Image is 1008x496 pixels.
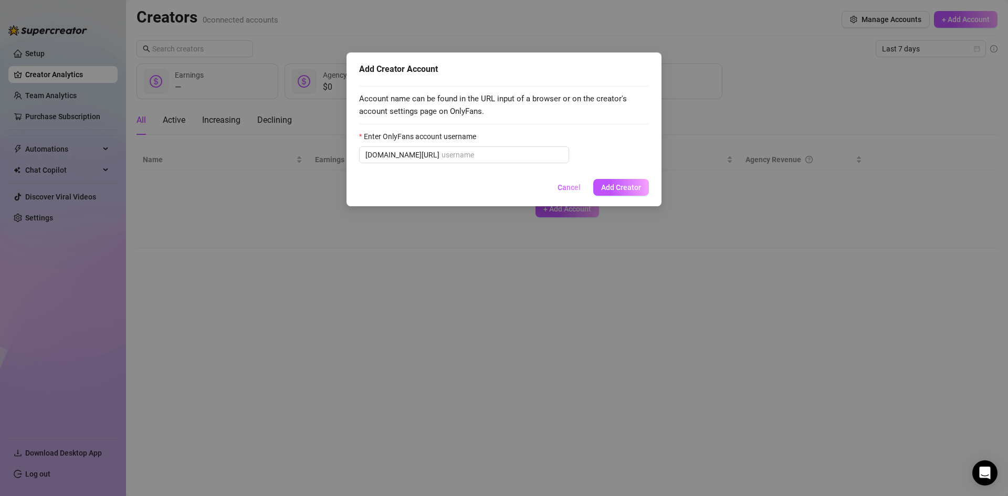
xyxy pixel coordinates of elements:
span: Add Creator [601,183,641,192]
button: Add Creator [593,179,649,196]
label: Enter OnlyFans account username [359,131,483,142]
span: Account name can be found in the URL input of a browser or on the creator's account settings page... [359,93,649,118]
div: Open Intercom Messenger [972,460,997,486]
button: Cancel [549,179,589,196]
span: Cancel [558,183,581,192]
input: Enter OnlyFans account username [442,149,563,161]
span: [DOMAIN_NAME][URL] [365,149,439,161]
div: Add Creator Account [359,63,649,76]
